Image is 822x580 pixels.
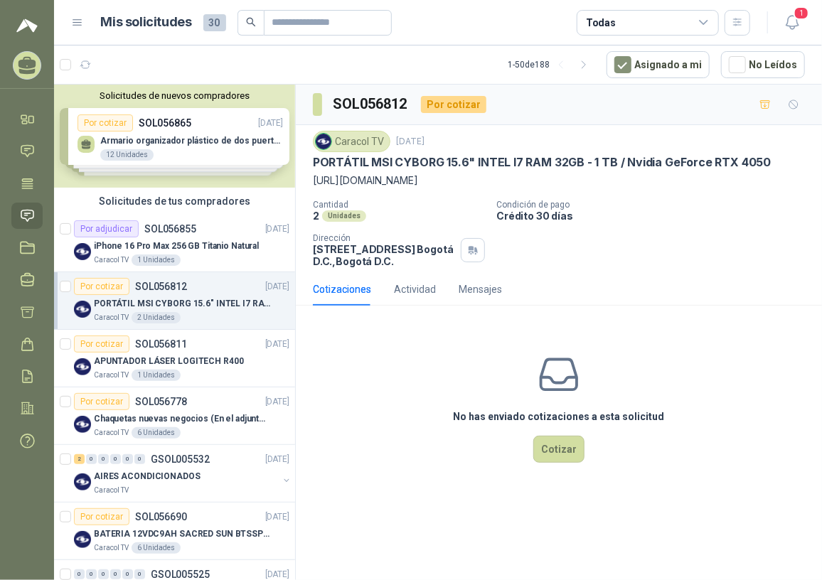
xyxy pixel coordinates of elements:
[74,473,91,490] img: Company Logo
[122,569,133,579] div: 0
[101,12,192,33] h1: Mis solicitudes
[94,527,271,541] p: BATERIA 12VDC9AH SACRED SUN BTSSP12-9HR
[74,393,129,410] div: Por cotizar
[721,51,805,78] button: No Leídos
[421,96,486,113] div: Por cotizar
[265,395,289,409] p: [DATE]
[135,512,187,522] p: SOL056690
[132,427,181,439] div: 6 Unidades
[454,409,665,424] h3: No has enviado cotizaciones a esta solicitud
[54,188,295,215] div: Solicitudes de tus compradores
[459,281,502,297] div: Mensajes
[74,358,91,375] img: Company Logo
[94,427,129,439] p: Caracol TV
[132,370,181,381] div: 1 Unidades
[265,222,289,236] p: [DATE]
[316,134,331,149] img: Company Logo
[94,470,201,483] p: AIRES ACONDICIONADOS
[135,397,187,407] p: SOL056778
[94,297,271,311] p: PORTÁTIL MSI CYBORG 15.6" INTEL I7 RAM 32GB - 1 TB / Nvidia GeForce RTX 4050
[74,301,91,318] img: Company Logo
[322,210,366,222] div: Unidades
[586,15,616,31] div: Todas
[54,330,295,387] a: Por cotizarSOL056811[DATE] Company LogoAPUNTADOR LÁSER LOGITECH R400Caracol TV1 Unidades
[74,451,292,496] a: 2 0 0 0 0 0 GSOL005532[DATE] Company LogoAIRES ACONDICIONADOSCaracol TV
[151,569,210,579] p: GSOL005525
[508,53,595,76] div: 1 - 50 de 188
[54,85,295,188] div: Solicitudes de nuevos compradoresPor cotizarSOL056865[DATE] Armario organizador plástico de dos p...
[134,454,145,464] div: 0
[94,412,271,426] p: Chaquetas nuevas negocios (En el adjunto mas informacion)
[94,355,244,368] p: APUNTADOR LÁSER LOGITECH R400
[94,485,129,496] p: Caracol TV
[779,10,805,36] button: 1
[74,243,91,260] img: Company Logo
[86,454,97,464] div: 0
[94,370,129,381] p: Caracol TV
[94,240,259,253] p: iPhone 16 Pro Max 256 GB Titanio Natural
[313,233,455,243] p: Dirección
[110,454,121,464] div: 0
[265,338,289,351] p: [DATE]
[98,454,109,464] div: 0
[74,569,85,579] div: 0
[60,90,289,101] button: Solicitudes de nuevos compradores
[333,93,410,115] h3: SOL056812
[132,254,181,266] div: 1 Unidades
[313,200,485,210] p: Cantidad
[496,200,816,210] p: Condición de pago
[265,280,289,294] p: [DATE]
[151,454,210,464] p: GSOL005532
[794,6,809,20] span: 1
[132,542,181,554] div: 6 Unidades
[313,281,371,297] div: Cotizaciones
[74,416,91,433] img: Company Logo
[394,281,436,297] div: Actividad
[246,17,256,27] span: search
[496,210,816,222] p: Crédito 30 días
[132,312,181,323] div: 2 Unidades
[74,278,129,295] div: Por cotizar
[94,542,129,554] p: Caracol TV
[144,224,196,234] p: SOL056855
[86,569,97,579] div: 0
[533,436,585,463] button: Cotizar
[16,17,38,34] img: Logo peakr
[98,569,109,579] div: 0
[54,503,295,560] a: Por cotizarSOL056690[DATE] Company LogoBATERIA 12VDC9AH SACRED SUN BTSSP12-9HRCaracol TV6 Unidades
[265,510,289,524] p: [DATE]
[134,569,145,579] div: 0
[74,508,129,525] div: Por cotizar
[313,131,390,152] div: Caracol TV
[110,569,121,579] div: 0
[74,531,91,548] img: Company Logo
[265,453,289,466] p: [DATE]
[94,312,129,323] p: Caracol TV
[313,173,805,188] p: [URL][DOMAIN_NAME]
[313,243,455,267] p: [STREET_ADDRESS] Bogotá D.C. , Bogotá D.C.
[135,339,187,349] p: SOL056811
[94,254,129,266] p: Caracol TV
[313,155,771,170] p: PORTÁTIL MSI CYBORG 15.6" INTEL I7 RAM 32GB - 1 TB / Nvidia GeForce RTX 4050
[313,210,319,222] p: 2
[135,281,187,291] p: SOL056812
[607,51,710,78] button: Asignado a mi
[203,14,226,31] span: 30
[54,387,295,445] a: Por cotizarSOL056778[DATE] Company LogoChaquetas nuevas negocios (En el adjunto mas informacion)C...
[122,454,133,464] div: 0
[74,220,139,237] div: Por adjudicar
[54,215,295,272] a: Por adjudicarSOL056855[DATE] Company LogoiPhone 16 Pro Max 256 GB Titanio NaturalCaracol TV1 Unid...
[396,135,425,149] p: [DATE]
[54,272,295,330] a: Por cotizarSOL056812[DATE] Company LogoPORTÁTIL MSI CYBORG 15.6" INTEL I7 RAM 32GB - 1 TB / Nvidi...
[74,454,85,464] div: 2
[74,335,129,353] div: Por cotizar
